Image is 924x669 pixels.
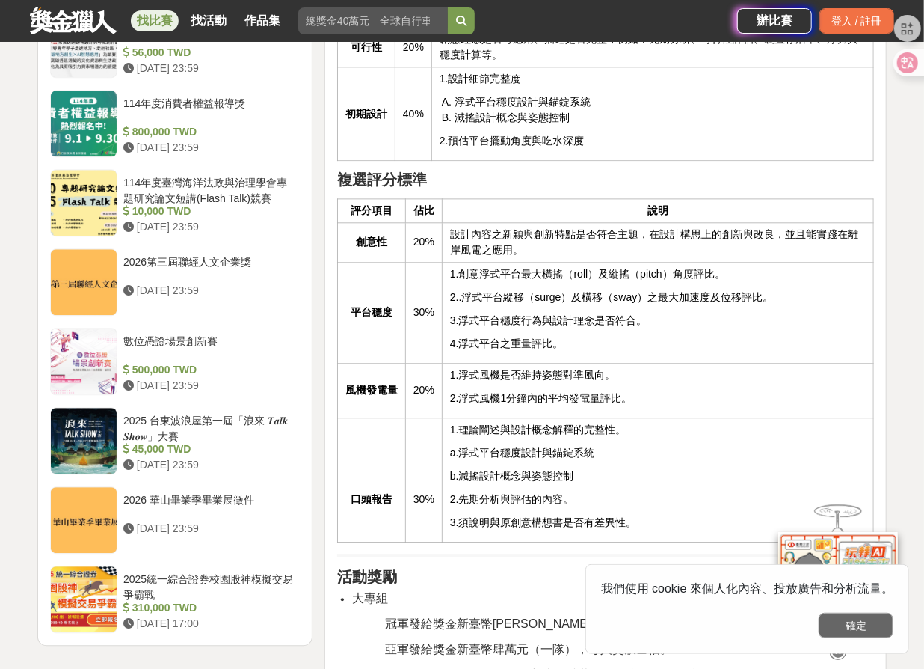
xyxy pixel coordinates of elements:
[123,175,294,204] div: 114年度臺灣海洋法政與治理學會專題研究論文短講(Flash Talk)競賽
[405,262,442,363] td: 30%
[778,532,898,632] img: d2146d9a-e6f6-4337-9592-8cefde37ba6b.png
[238,10,286,31] a: 作品集
[601,582,893,595] span: 我們使用 cookie 來個人化內容、投放廣告和分析流量。
[298,7,448,34] input: 總獎金40萬元—全球自行車設計比賽
[440,73,522,85] span: 1.設計細節完整度
[50,566,300,633] a: 2025統一綜合證券校園股神模擬交易爭霸戰 310,000 TWD [DATE] 17:00
[123,45,294,61] div: 56,000 TWD
[450,268,725,280] span: 1.創意浮式平台最大橫搖（roll）及縱搖（pitch）角度評比。
[395,67,431,161] td: 40%
[337,262,405,363] th: 平台穩度
[450,291,773,303] span: 2..浮式平台縱移（surge）及橫移（sway）之最大加速度及位移評比。
[123,521,294,537] div: [DATE] 23:59
[450,337,564,349] span: 4.浮式平台之重量評比。
[405,222,442,262] td: 20%
[385,617,735,630] span: 冠軍發給獎金新臺幣[PERSON_NAME]（一隊），每人獎狀乙幅。
[50,169,300,236] a: 114年度臺灣海洋法政與治理學會專題研究論文短講(Flash Talk)競賽 10,000 TWD [DATE] 23:59
[450,447,595,459] span: a.浮式平台穩度設計與錨錠系統
[450,314,647,326] span: 3.浮式平台穩度行為與設計理念是否符合。
[50,10,300,78] a: 2025高科盃-遊程設計暨導覽競賽 56,000 TWD [DATE] 23:59
[123,96,294,124] div: 114年度消費者權益報導獎
[450,392,632,404] span: 2.浮式風機1分鐘內的平均發電量評比。
[50,328,300,395] a: 數位憑證場景創新賽 500,000 TWD [DATE] 23:59
[450,470,574,482] span: b.減搖設計概念與姿態控制
[123,254,294,283] div: 2026第三屆聯經人文企業獎
[337,569,397,585] strong: 活動獎勵
[337,222,405,262] th: 創意性
[395,28,431,67] td: 20%
[455,111,570,123] span: 減搖設計概念與姿態控制
[337,171,427,188] strong: 複選評分標準
[337,67,395,161] th: 初期設計
[440,135,585,147] span: 2.預估平台擺動角度與吃水深度
[50,248,300,316] a: 2026第三屆聯經人文企業獎 [DATE] 23:59
[123,378,294,394] div: [DATE] 23:59
[123,616,294,632] div: [DATE] 17:00
[345,492,398,507] p: 口頭報告
[123,283,294,299] div: [DATE] 23:59
[123,362,294,378] div: 500,000 TWD
[405,363,442,418] td: 20%
[737,8,812,34] a: 辦比賽
[450,516,637,528] span: 3.須說明與原創意構想書是否有差異性。
[50,90,300,157] a: 114年度消費者權益報導獎 800,000 TWD [DATE] 23:59
[405,198,442,222] th: 佔比
[123,413,294,442] div: 2025 台東波浪屋第一屆「浪來 𝑻𝒂𝒍𝒌 𝑺𝒉𝒐𝒘」大賽
[123,442,294,457] div: 45,000 TWD
[50,486,300,554] a: 2026 華山畢業季畢業展徵件 [DATE] 23:59
[185,10,232,31] a: 找活動
[385,643,672,656] span: 亞軍發給獎金新臺幣肆萬元（一隊），每人獎狀乙幅。
[352,592,388,605] span: 大專組
[337,198,405,222] th: 評分項目
[123,219,294,235] div: [DATE] 23:59
[123,124,294,140] div: 800,000 TWD
[443,198,874,222] th: 說明
[123,572,294,600] div: 2025統一綜合證券校園股神模擬交易爭霸戰
[455,96,591,108] span: 浮式平台穩度設計與錨錠系統
[123,457,294,473] div: [DATE] 23:59
[123,61,294,76] div: [DATE] 23:59
[819,8,894,34] div: 登入 / 註冊
[450,228,858,256] span: 設計內容之新穎與創新特點是否符合主題，在設計構思上的創新與改良，並且能實踐在離岸風電之應用。
[413,492,434,507] p: 30%
[450,493,574,505] span: 2.先期分析與評估的內容。
[819,613,893,638] button: 確定
[50,407,300,474] a: 2025 台東波浪屋第一屆「浪來 𝑻𝒂𝒍𝒌 𝑺𝒉𝒐𝒘」大賽 45,000 TWD [DATE] 23:59
[123,492,294,521] div: 2026 華山畢業季畢業展徵件
[123,334,294,362] div: 數位憑證場景創新賽
[450,369,616,381] span: 1.浮式風機是否維持姿態對準風向。
[450,424,626,436] span: 1.理論闡述與設計概念解釋的完整性。
[123,140,294,156] div: [DATE] 23:59
[337,28,395,67] th: 可行性
[337,363,405,418] th: 風機發電量
[123,600,294,616] div: 310,000 TWD
[123,204,294,219] div: 10,000 TWD
[131,10,179,31] a: 找比賽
